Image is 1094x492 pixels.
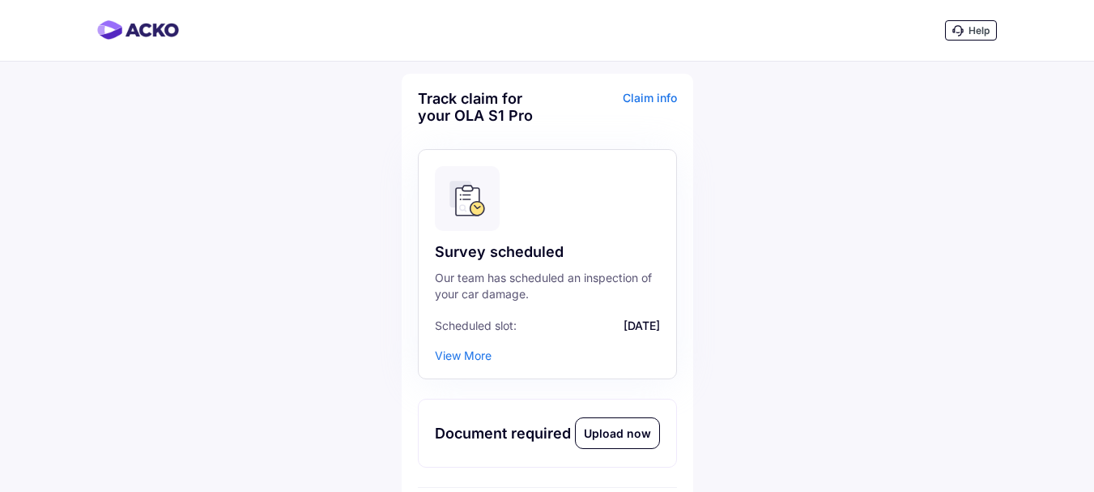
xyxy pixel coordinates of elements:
div: Survey scheduled [435,242,660,262]
div: Claim info [551,90,677,136]
span: Scheduled slot: [435,319,517,332]
div: View More [435,349,492,362]
div: Track claim for your OLA S1 Pro [418,90,543,124]
span: Help [968,24,990,36]
span: [DATE] [521,319,660,332]
div: Our team has scheduled an inspection of your car damage. [435,270,660,302]
div: Upload now [576,418,659,448]
div: Document required [435,424,571,443]
img: horizontal-gradient.png [97,20,179,40]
